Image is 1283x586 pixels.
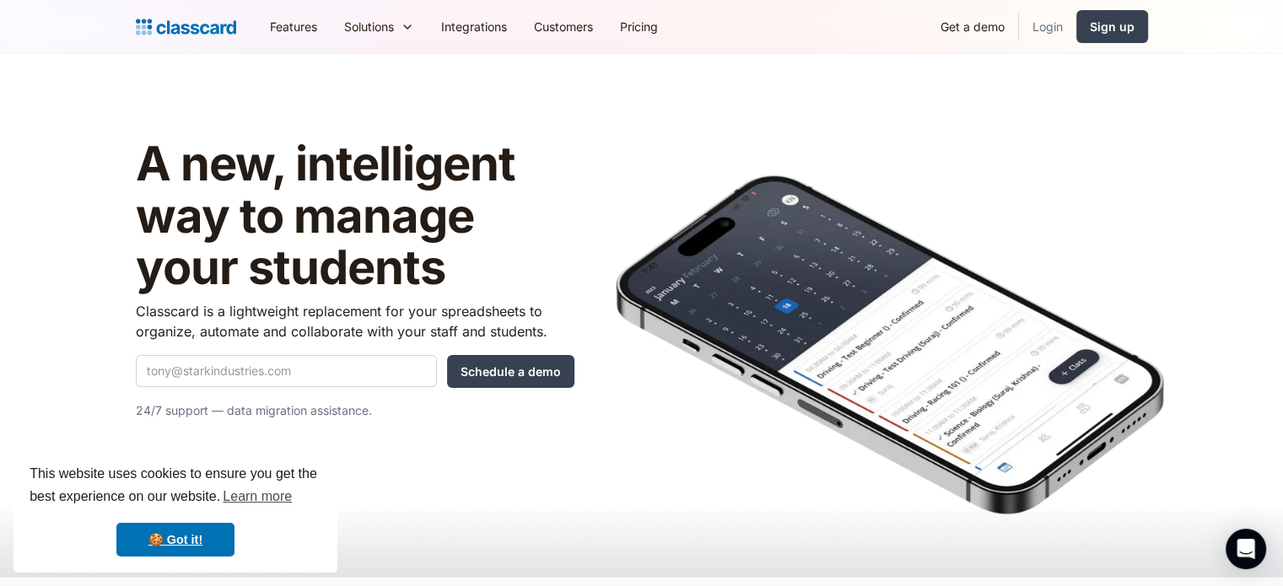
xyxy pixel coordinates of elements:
a: learn more about cookies [220,484,294,509]
div: Solutions [344,18,394,35]
div: cookieconsent [13,448,337,573]
p: 24/7 support — data migration assistance. [136,401,574,421]
a: Pricing [606,8,671,46]
input: Schedule a demo [447,355,574,388]
p: Classcard is a lightweight replacement for your spreadsheets to organize, automate and collaborat... [136,301,574,341]
div: Sign up [1090,18,1135,35]
form: Quick Demo Form [136,355,574,388]
a: dismiss cookie message [116,523,234,556]
a: Features [256,8,331,46]
a: Integrations [428,8,520,46]
div: Open Intercom Messenger [1226,529,1266,569]
input: tony@starkindustries.com [136,355,437,387]
a: Login [1019,8,1076,46]
a: Sign up [1076,10,1148,43]
div: Solutions [331,8,428,46]
a: Customers [520,8,606,46]
a: Logo [136,15,236,39]
span: This website uses cookies to ensure you get the best experience on our website. [30,464,321,509]
h1: A new, intelligent way to manage your students [136,138,574,294]
a: Get a demo [927,8,1018,46]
